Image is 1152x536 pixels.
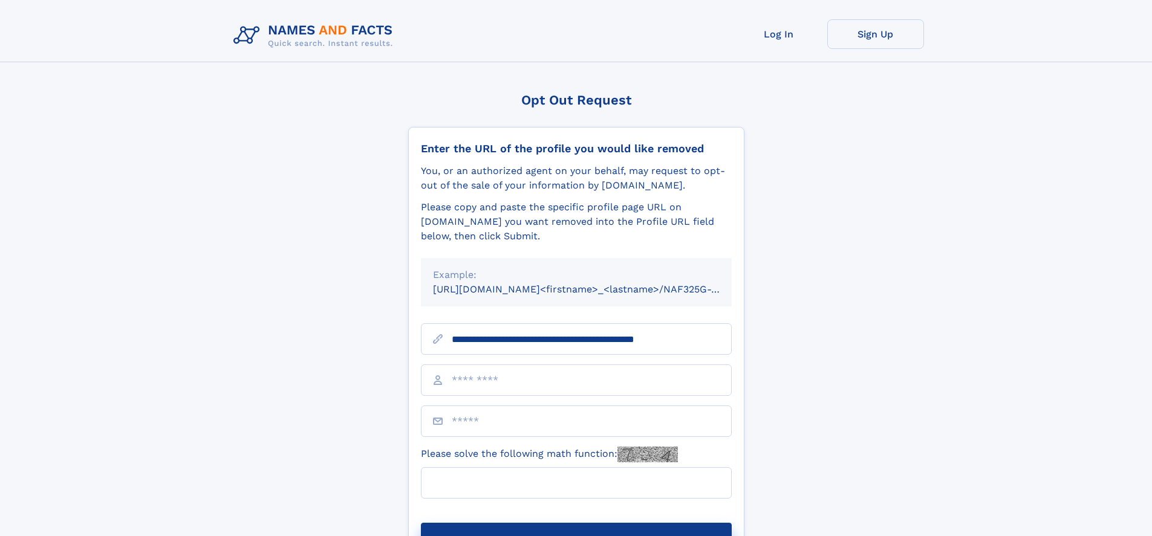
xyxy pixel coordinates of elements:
small: [URL][DOMAIN_NAME]<firstname>_<lastname>/NAF325G-xxxxxxxx [433,283,755,295]
div: Opt Out Request [408,92,744,108]
div: You, or an authorized agent on your behalf, may request to opt-out of the sale of your informatio... [421,164,732,193]
img: Logo Names and Facts [229,19,403,52]
label: Please solve the following math function: [421,447,678,462]
div: Example: [433,268,720,282]
a: Log In [731,19,827,49]
div: Please copy and paste the specific profile page URL on [DOMAIN_NAME] you want removed into the Pr... [421,200,732,244]
a: Sign Up [827,19,924,49]
div: Enter the URL of the profile you would like removed [421,142,732,155]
